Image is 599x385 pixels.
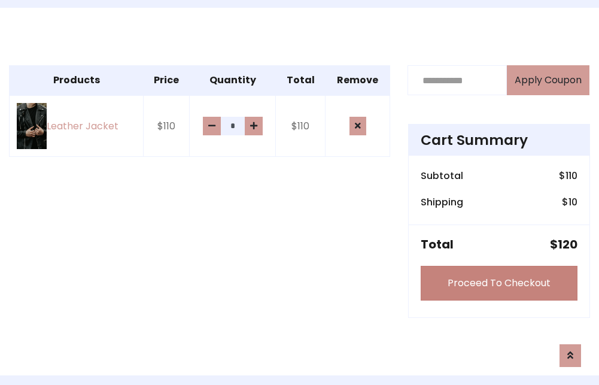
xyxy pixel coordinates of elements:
td: $110 [144,95,190,156]
h5: $ [550,237,577,251]
h6: Shipping [421,196,463,208]
button: Apply Coupon [507,65,589,95]
h6: Subtotal [421,170,463,181]
th: Total [276,66,326,96]
a: Leather Jacket [17,103,136,148]
th: Remove [326,66,390,96]
span: 110 [565,169,577,183]
td: $110 [276,95,326,156]
th: Price [144,66,190,96]
h5: Total [421,237,454,251]
h4: Cart Summary [421,132,577,148]
span: 10 [568,195,577,209]
th: Quantity [190,66,276,96]
h6: $ [559,170,577,181]
a: Proceed To Checkout [421,266,577,301]
h6: $ [562,196,577,208]
span: 120 [558,236,577,253]
th: Products [10,66,144,96]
